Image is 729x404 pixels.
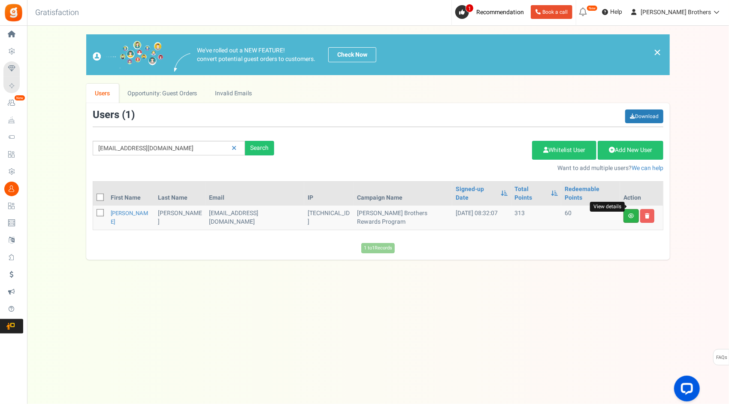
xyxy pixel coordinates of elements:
[623,209,639,223] a: View details
[561,206,620,230] td: 60
[125,107,131,122] span: 1
[620,182,663,206] th: Action
[599,5,626,19] a: Help
[511,206,561,230] td: 313
[653,47,661,58] a: ×
[565,185,617,202] a: Redeemable Points
[304,206,354,230] td: [TECHNICAL_ID]
[354,206,452,230] td: [PERSON_NAME] Brothers Rewards Program
[174,53,191,72] img: images
[456,185,497,202] a: Signed-up Date
[598,141,663,160] a: Add New User
[532,141,596,160] a: Whitelist User
[466,4,474,12] span: 1
[107,182,154,206] th: First Name
[111,209,148,226] a: [PERSON_NAME]
[245,141,274,155] div: Search
[716,349,727,366] span: FAQs
[4,3,23,22] img: Gratisfaction
[531,5,572,19] a: Book a call
[206,182,304,206] th: Email
[206,206,304,230] td: customer
[197,46,315,64] p: We've rolled out a NEW FEATURE! convert potential guest orders to customers.
[476,8,524,17] span: Recommendation
[93,141,245,155] input: Search by email or name
[641,8,711,17] span: [PERSON_NAME] Brothers
[93,109,135,121] h3: Users ( )
[328,47,376,62] a: Check Now
[3,96,23,110] a: New
[154,206,206,230] td: [PERSON_NAME]
[26,4,88,21] h3: Gratisfaction
[304,182,354,206] th: IP
[455,5,527,19] a: 1 Recommendation
[227,141,241,156] a: Reset
[590,202,625,212] div: View details
[206,84,261,103] a: Invalid Emails
[452,206,511,230] td: [DATE] 08:32:07
[608,8,622,16] span: Help
[354,182,452,206] th: Campaign Name
[154,182,206,206] th: Last Name
[632,164,663,173] a: We can help
[86,84,119,103] a: Users
[645,213,650,219] i: Delete user
[119,84,206,103] a: Opportunity: Guest Orders
[625,109,663,123] a: Download
[287,164,663,173] p: Want to add multiple users?
[93,41,163,69] img: images
[587,5,598,11] em: New
[515,185,547,202] a: Total Points
[14,95,25,101] em: New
